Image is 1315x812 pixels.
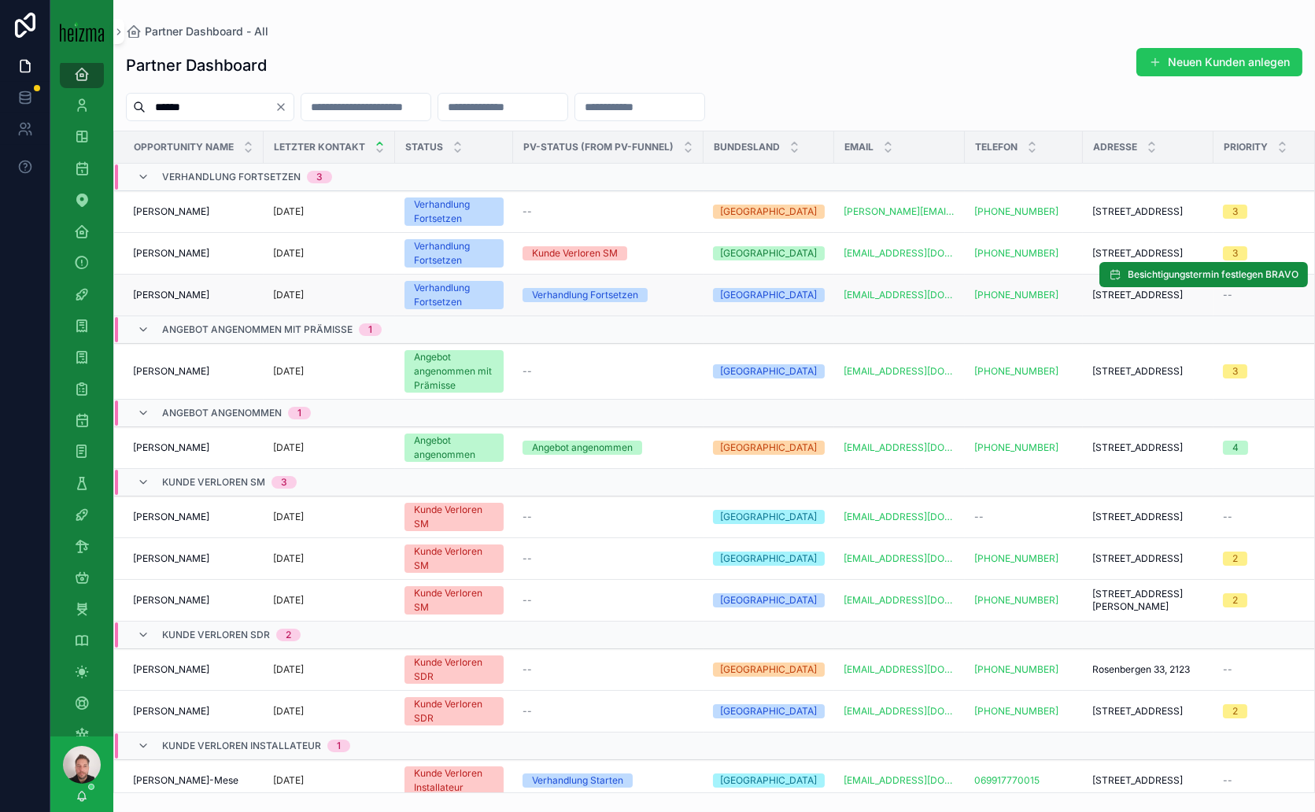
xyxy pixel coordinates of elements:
a: [EMAIL_ADDRESS][DOMAIN_NAME] [844,663,955,676]
a: [GEOGRAPHIC_DATA] [713,288,825,302]
a: [PHONE_NUMBER] [974,289,1058,301]
a: [EMAIL_ADDRESS][DOMAIN_NAME] [844,552,955,565]
a: [PHONE_NUMBER] [974,205,1058,218]
div: [GEOGRAPHIC_DATA] [721,364,818,378]
span: -- [523,205,532,218]
a: [PHONE_NUMBER] [974,247,1058,260]
a: [PERSON_NAME] [133,511,254,523]
a: Kunde Verloren SM [523,246,694,260]
a: -- [974,511,1073,523]
button: Neuen Kunden anlegen [1136,48,1302,76]
span: [PERSON_NAME] [133,705,209,718]
a: -- [523,511,694,523]
a: [PERSON_NAME][EMAIL_ADDRESS][DOMAIN_NAME] [844,205,955,218]
span: [PERSON_NAME]-Mese [133,774,238,787]
span: Angebot angenommen [162,407,282,419]
p: [DATE] [273,663,304,676]
div: Kunde Verloren SDR [414,697,494,725]
a: Kunde Verloren SDR [404,697,504,725]
a: [STREET_ADDRESS] [1092,552,1204,565]
a: [EMAIL_ADDRESS][DOMAIN_NAME] [844,705,955,718]
span: Besichtigungstermin festlegen BRAVO [1128,268,1298,281]
span: Status [405,141,443,153]
div: [GEOGRAPHIC_DATA] [721,704,818,718]
a: [EMAIL_ADDRESS][DOMAIN_NAME] [844,247,955,260]
a: [PERSON_NAME] [133,441,254,454]
a: [DATE] [273,247,386,260]
div: Verhandlung Starten [532,773,623,788]
span: [PERSON_NAME] [133,205,209,218]
a: -- [523,663,694,676]
a: [EMAIL_ADDRESS][DOMAIN_NAME] [844,365,955,378]
span: -- [523,365,532,378]
span: Kunde Verloren Installateur [162,740,321,752]
div: [GEOGRAPHIC_DATA] [721,552,818,566]
a: [PHONE_NUMBER] [974,663,1073,676]
span: Verhandlung Fortsetzen [162,171,301,183]
a: [DATE] [273,705,386,718]
a: Verhandlung Fortsetzen [523,288,694,302]
a: [DATE] [273,663,386,676]
a: [PHONE_NUMBER] [974,594,1073,607]
a: [PERSON_NAME] [133,705,254,718]
a: [PHONE_NUMBER] [974,365,1073,378]
a: [EMAIL_ADDRESS][DOMAIN_NAME] [844,774,955,787]
a: [GEOGRAPHIC_DATA] [713,773,825,788]
span: -- [523,511,532,523]
a: [STREET_ADDRESS] [1092,365,1204,378]
a: [GEOGRAPHIC_DATA] [713,205,825,219]
span: [STREET_ADDRESS] [1092,365,1183,378]
a: [DATE] [273,365,386,378]
a: [STREET_ADDRESS] [1092,247,1204,260]
a: [PERSON_NAME] [133,247,254,260]
a: [PHONE_NUMBER] [974,441,1058,454]
div: Verhandlung Fortsetzen [414,197,494,226]
a: [DATE] [273,205,386,218]
p: [DATE] [273,441,304,454]
span: -- [523,663,532,676]
div: 4 [1232,441,1239,455]
a: [PHONE_NUMBER] [974,247,1073,260]
a: Kunde Verloren SM [404,544,504,573]
span: -- [1223,289,1232,301]
div: [GEOGRAPHIC_DATA] [721,593,818,607]
a: Angebot angenommen [404,434,504,462]
p: [DATE] [273,705,304,718]
span: Opportunity Name [134,141,234,153]
a: [DATE] [273,594,386,607]
a: [STREET_ADDRESS] [1092,705,1204,718]
a: -- [523,552,694,565]
a: [STREET_ADDRESS][PERSON_NAME] [1092,588,1204,613]
a: [PHONE_NUMBER] [974,663,1058,676]
p: [DATE] [273,552,304,565]
span: Bundesland [714,141,780,153]
span: [PERSON_NAME] [133,594,209,607]
a: Verhandlung Starten [523,773,694,788]
a: [PERSON_NAME]-Mese [133,774,254,787]
a: [EMAIL_ADDRESS][DOMAIN_NAME] [844,511,955,523]
a: [PHONE_NUMBER] [974,289,1073,301]
p: [DATE] [273,247,304,260]
div: [GEOGRAPHIC_DATA] [721,246,818,260]
span: Letzter Kontakt [274,141,365,153]
span: [PERSON_NAME] [133,511,209,523]
div: Kunde Verloren SM [414,586,494,615]
div: Angebot angenommen [414,434,494,462]
div: 3 [316,171,323,183]
div: 2 [286,629,291,641]
a: [EMAIL_ADDRESS][DOMAIN_NAME] [844,289,955,301]
span: Adresse [1093,141,1137,153]
a: [DATE] [273,774,386,787]
a: [EMAIL_ADDRESS][DOMAIN_NAME] [844,594,955,607]
div: 3 [1232,364,1238,378]
div: 2 [1232,704,1238,718]
span: -- [974,511,984,523]
span: [STREET_ADDRESS] [1092,511,1183,523]
span: [PERSON_NAME] [133,441,209,454]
